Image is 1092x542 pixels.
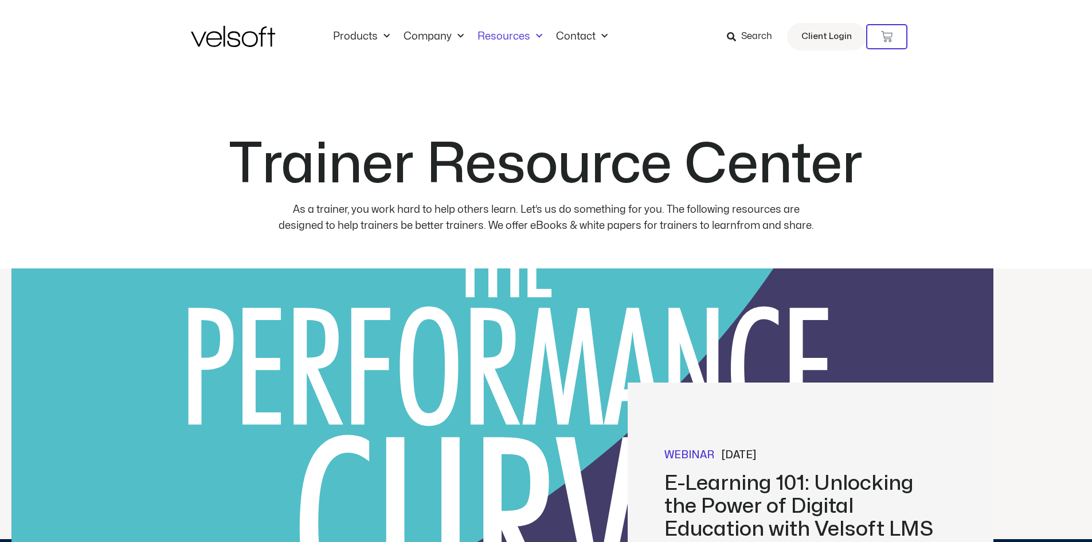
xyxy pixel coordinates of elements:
a: Client Login [787,23,866,50]
h2: E-Learning 101: Unlocking the Power of Digital Education with Velsoft LMS [664,472,945,541]
a: ProductsMenu Toggle [326,30,397,43]
span: Search [741,29,772,44]
a: ContactMenu Toggle [549,30,615,43]
a: CompanyMenu Toggle [397,30,471,43]
span: Client Login [801,29,852,44]
div: As a trainer, you work hard to help others learn. Let’s us do something for you. The following re... [273,202,819,234]
a: Search [727,27,780,46]
img: Velsoft Training Materials [191,26,275,47]
span: [DATE] [721,447,756,463]
a: Webinar [664,447,714,463]
a: ResourcesMenu Toggle [471,30,549,43]
nav: Menu [326,30,615,43]
h1: Trainer Resource Center [229,138,863,193]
